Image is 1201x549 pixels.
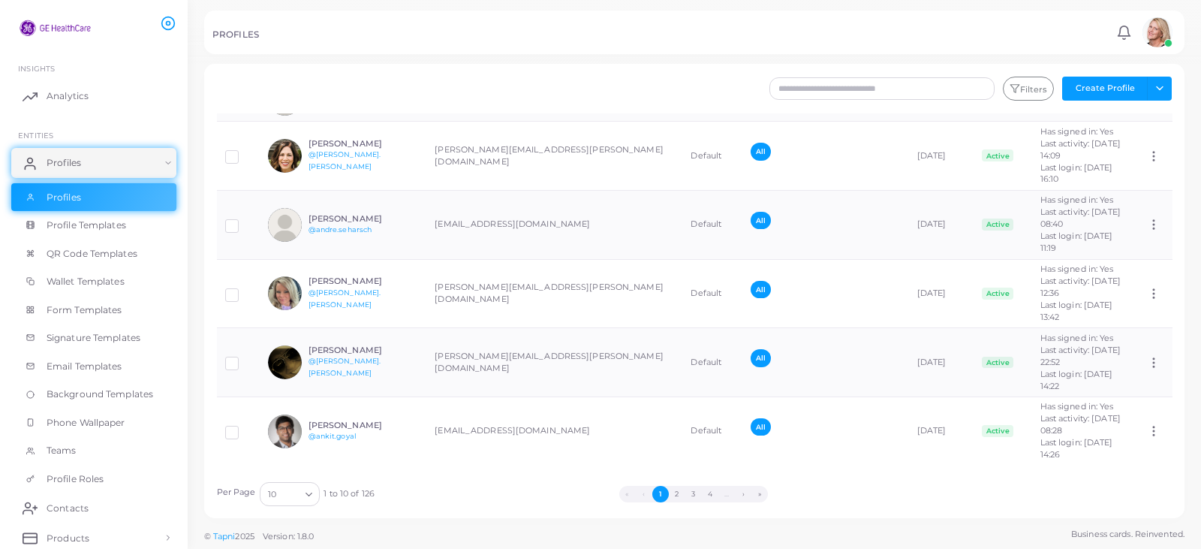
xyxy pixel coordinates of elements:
[909,397,974,465] td: [DATE]
[309,421,419,430] h6: [PERSON_NAME]
[682,190,742,259] td: Default
[47,444,77,457] span: Teams
[1040,231,1113,253] span: Last login: [DATE] 11:19
[982,149,1013,161] span: Active
[47,275,125,288] span: Wallet Templates
[909,122,974,191] td: [DATE]
[1040,162,1113,185] span: Last login: [DATE] 16:10
[909,259,974,328] td: [DATE]
[309,288,381,309] a: @[PERSON_NAME].[PERSON_NAME]
[1040,264,1114,274] span: Has signed in: Yes
[11,436,176,465] a: Teams
[309,214,419,224] h6: [PERSON_NAME]
[375,486,1013,502] ul: Pagination
[669,486,685,502] button: Go to page 2
[18,131,53,140] span: ENTITIES
[47,502,89,515] span: Contacts
[11,352,176,381] a: Email Templates
[1071,528,1184,541] span: Business cards. Reinvented.
[751,486,768,502] button: Go to last page
[682,259,742,328] td: Default
[235,530,254,543] span: 2025
[47,331,140,345] span: Signature Templates
[260,482,320,506] div: Search for option
[652,486,669,502] button: Go to page 1
[11,324,176,352] a: Signature Templates
[309,357,381,377] a: @[PERSON_NAME].[PERSON_NAME]
[47,416,125,430] span: Phone Wallpaper
[11,183,176,212] a: Profiles
[268,487,276,502] span: 10
[1040,195,1114,205] span: Has signed in: Yes
[47,247,137,261] span: QR Code Templates
[751,418,771,436] span: All
[309,150,381,170] a: @[PERSON_NAME].[PERSON_NAME]
[982,357,1013,369] span: Active
[47,191,81,204] span: Profiles
[212,29,259,40] h5: PROFILES
[268,276,302,310] img: avatar
[47,303,122,317] span: Form Templates
[1040,369,1113,391] span: Last login: [DATE] 14:22
[11,81,176,111] a: Analytics
[1040,300,1113,322] span: Last login: [DATE] 13:42
[751,281,771,298] span: All
[909,328,974,397] td: [DATE]
[1062,77,1148,101] button: Create Profile
[1040,345,1121,367] span: Last activity: [DATE] 22:52
[18,64,55,73] span: INSIGHTS
[1138,17,1176,47] a: avatar
[426,259,682,328] td: [PERSON_NAME][EMAIL_ADDRESS][PERSON_NAME][DOMAIN_NAME]
[1040,207,1121,229] span: Last activity: [DATE] 08:40
[909,190,974,259] td: [DATE]
[268,415,302,448] img: avatar
[11,148,176,178] a: Profiles
[1040,413,1121,436] span: Last activity: [DATE] 08:28
[11,211,176,240] a: Profile Templates
[1040,276,1121,298] span: Last activity: [DATE] 12:36
[682,328,742,397] td: Default
[426,328,682,397] td: [PERSON_NAME][EMAIL_ADDRESS][PERSON_NAME][DOMAIN_NAME]
[309,276,419,286] h6: [PERSON_NAME]
[47,219,126,232] span: Profile Templates
[268,139,302,173] img: avatar
[11,296,176,324] a: Form Templates
[47,360,122,373] span: Email Templates
[1040,138,1121,161] span: Last activity: [DATE] 14:09
[213,531,236,541] a: Tapni
[309,432,357,440] a: @ankit.goyal
[751,212,771,229] span: All
[751,143,771,160] span: All
[268,345,302,379] img: avatar
[685,486,702,502] button: Go to page 3
[682,397,742,465] td: Default
[47,388,153,401] span: Background Templates
[1040,401,1114,412] span: Has signed in: Yes
[324,488,375,500] span: 1 to 10 of 126
[47,156,81,170] span: Profiles
[751,349,771,367] span: All
[1040,126,1114,137] span: Has signed in: Yes
[982,425,1013,437] span: Active
[47,89,89,103] span: Analytics
[309,225,372,234] a: @andre.seharsch
[14,14,97,42] img: logo
[426,190,682,259] td: [EMAIL_ADDRESS][DOMAIN_NAME]
[47,532,89,545] span: Products
[682,122,742,191] td: Default
[309,345,419,355] h6: [PERSON_NAME]
[1040,333,1114,343] span: Has signed in: Yes
[204,530,314,543] span: ©
[426,397,682,465] td: [EMAIL_ADDRESS][DOMAIN_NAME]
[268,208,302,242] img: avatar
[1003,77,1054,101] button: Filters
[1040,93,1121,116] span: Last activity: [DATE] 11:16
[11,493,176,523] a: Contacts
[735,486,751,502] button: Go to next page
[982,288,1013,300] span: Active
[702,486,718,502] button: Go to page 4
[11,380,176,409] a: Background Templates
[47,472,104,486] span: Profile Roles
[11,267,176,296] a: Wallet Templates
